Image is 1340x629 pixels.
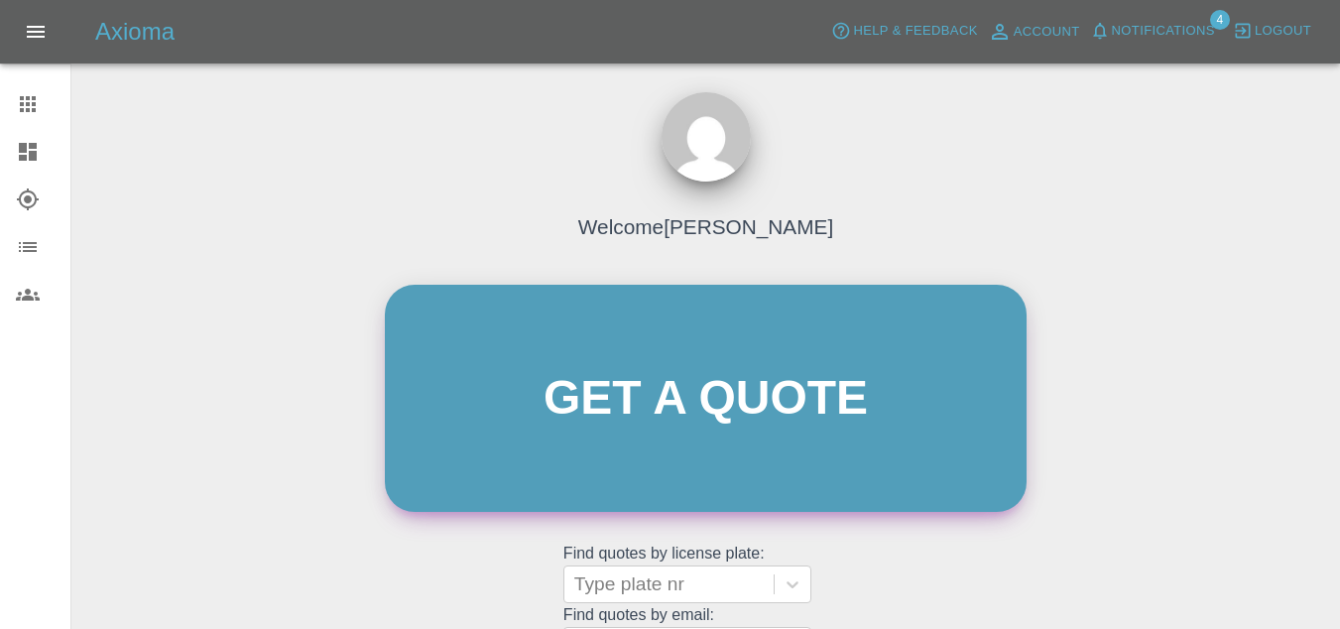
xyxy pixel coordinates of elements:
[1014,21,1080,44] span: Account
[1255,20,1311,43] span: Logout
[662,92,751,182] img: ...
[385,285,1027,512] a: Get a quote
[826,16,982,47] button: Help & Feedback
[95,16,175,48] h5: Axioma
[1228,16,1316,47] button: Logout
[853,20,977,43] span: Help & Feedback
[983,16,1085,48] a: Account
[1112,20,1215,43] span: Notifications
[12,8,60,56] button: Open drawer
[563,545,848,603] grid: Find quotes by license plate:
[1210,10,1230,30] span: 4
[578,211,833,242] h4: Welcome [PERSON_NAME]
[1085,16,1220,47] button: Notifications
